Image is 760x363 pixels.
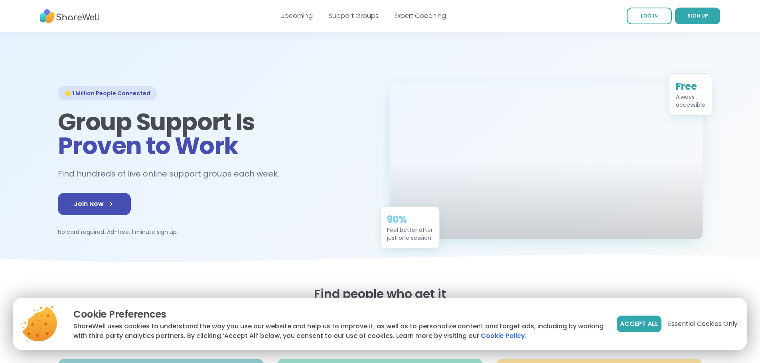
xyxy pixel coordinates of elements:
span: Accept All [620,319,658,329]
a: Join Now [58,193,131,215]
div: 90% [387,213,433,226]
div: Free [676,80,705,93]
span: Proven to Work [58,129,239,163]
div: Always accessible [676,93,705,109]
a: Expert Coaching [395,11,446,20]
span: Join Now [74,199,115,209]
p: No card required. Ad-free. 1 minute sign up. [58,228,371,236]
h1: Group Support Is [58,110,371,158]
p: ShareWell uses cookies to understand the way you use our website and help us to improve it, as we... [73,322,604,341]
a: Support Groups [329,11,379,20]
p: Cookie Preferences [73,307,604,322]
span: SIGN UP [687,12,708,19]
a: LOG IN [627,8,672,24]
img: ShareWell Nav Logo [40,5,100,27]
span: Essential Cookies Only [668,319,738,329]
span: LOG IN [641,12,658,19]
div: 🌟 1 Million People Connected [58,86,157,100]
a: SIGN UP [675,8,720,24]
a: Upcoming [280,11,313,20]
h2: Find people who get it [58,287,703,301]
div: Feel better after just one session [387,226,433,242]
button: Accept All [617,316,661,332]
h2: Find hundreds of live online support groups each week. [58,167,288,181]
a: Cookie Policy. [481,331,527,341]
